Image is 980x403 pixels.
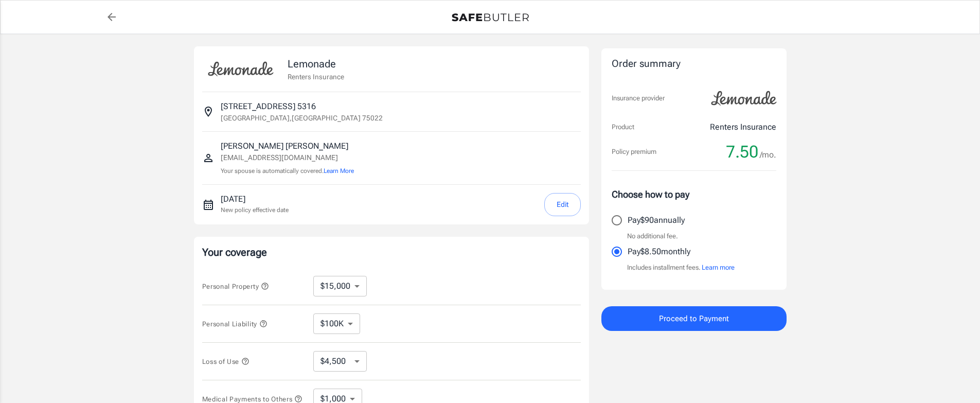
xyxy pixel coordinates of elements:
[760,148,776,162] span: /mo.
[288,72,344,82] p: Renters Insurance
[221,166,354,176] p: Your spouse is automatically covered.
[202,152,215,164] svg: Insured person
[221,152,354,163] p: [EMAIL_ADDRESS][DOMAIN_NAME]
[202,320,268,328] span: Personal Liability
[659,312,729,325] span: Proceed to Payment
[612,122,634,132] p: Product
[202,245,581,259] p: Your coverage
[202,106,215,118] svg: Insured address
[612,147,656,157] p: Policy premium
[452,13,529,22] img: Back to quotes
[202,318,268,330] button: Personal Liability
[221,193,289,205] p: [DATE]
[202,358,250,365] span: Loss of Use
[221,140,354,152] p: [PERSON_NAME] [PERSON_NAME]
[324,166,354,176] button: Learn More
[702,262,735,273] button: Learn more
[221,113,383,123] p: [GEOGRAPHIC_DATA] , [GEOGRAPHIC_DATA] 75022
[101,7,122,27] a: back to quotes
[601,306,787,331] button: Proceed to Payment
[705,84,782,113] img: Lemonade
[288,56,344,72] p: Lemonade
[710,121,776,133] p: Renters Insurance
[627,262,735,273] p: Includes installment fees.
[612,93,665,103] p: Insurance provider
[202,55,279,83] img: Lemonade
[628,246,690,258] p: Pay $8.50 monthly
[202,283,269,290] span: Personal Property
[202,280,269,292] button: Personal Property
[628,214,685,226] p: Pay $90 annually
[544,193,581,216] button: Edit
[202,199,215,211] svg: New policy start date
[221,205,289,215] p: New policy effective date
[726,142,758,162] span: 7.50
[612,187,776,201] p: Choose how to pay
[627,231,678,241] p: No additional fee.
[202,395,303,403] span: Medical Payments to Others
[202,355,250,367] button: Loss of Use
[612,57,776,72] div: Order summary
[221,100,316,113] p: [STREET_ADDRESS] 5316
